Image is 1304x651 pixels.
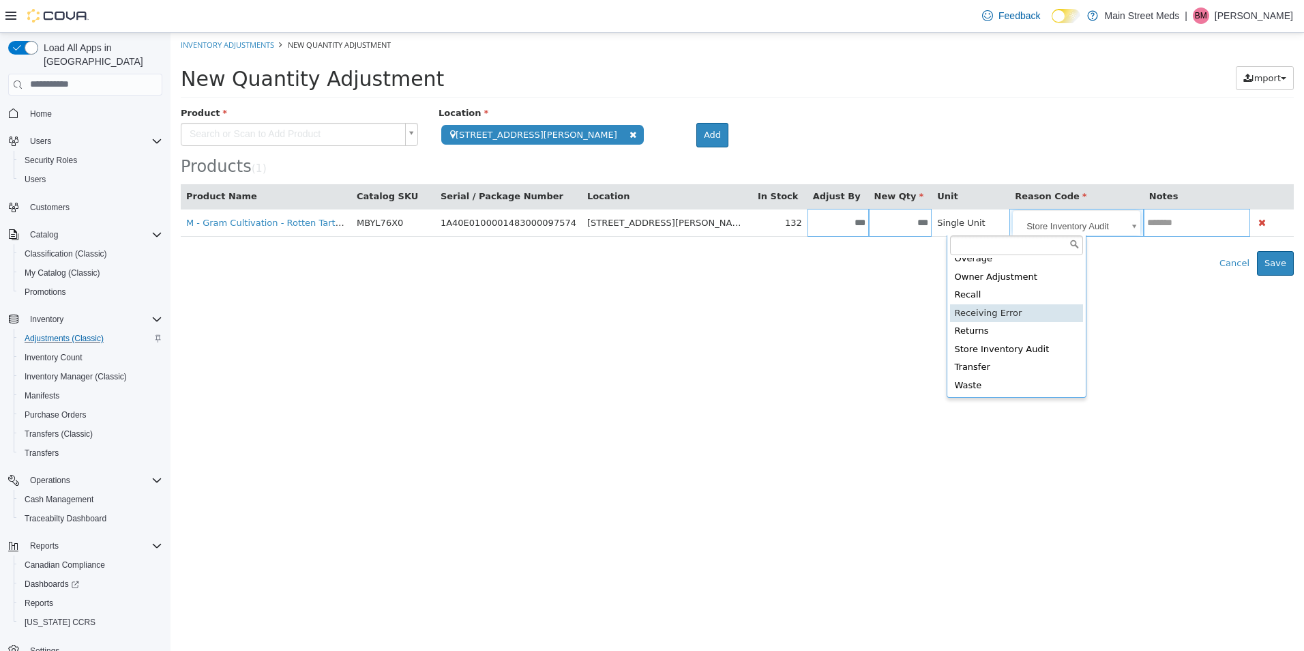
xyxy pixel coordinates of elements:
span: Inventory Count [25,352,83,363]
span: My Catalog (Classic) [25,267,100,278]
a: [US_STATE] CCRS [19,614,101,631]
a: Security Roles [19,152,83,169]
span: Inventory [30,314,63,325]
span: Inventory Manager (Classic) [25,371,127,382]
button: Transfers [14,444,168,463]
span: Cash Management [19,491,162,508]
span: Transfers [25,448,59,459]
a: Canadian Compliance [19,557,110,573]
span: Users [25,174,46,185]
button: Catalog [25,227,63,243]
button: Canadian Compliance [14,555,168,575]
span: Catalog [25,227,162,243]
a: Cash Management [19,491,99,508]
span: Inventory [25,311,162,328]
button: Users [3,132,168,151]
a: Users [19,171,51,188]
div: Transfer [780,325,913,344]
div: Blake Martin [1193,8,1209,24]
button: Users [14,170,168,189]
span: Traceabilty Dashboard [25,513,106,524]
a: Reports [19,595,59,611]
span: Adjustments (Classic) [25,333,104,344]
span: Home [30,108,52,119]
span: Washington CCRS [19,614,162,631]
button: Inventory [25,311,69,328]
button: Customers [3,197,168,217]
span: Security Roles [19,152,162,169]
div: Waste [780,344,913,362]
span: Feedback [998,9,1040,23]
a: Feedback [977,2,1046,29]
a: Classification (Classic) [19,246,113,262]
span: Transfers (Classic) [25,429,93,439]
a: Manifests [19,388,65,404]
button: Operations [3,471,168,490]
a: Inventory Manager (Classic) [19,368,132,385]
a: Dashboards [14,575,168,594]
span: Operations [30,475,70,486]
div: Owner Adjustment [780,235,913,254]
a: Dashboards [19,576,85,592]
div: Receiving Error [780,272,913,290]
span: Users [19,171,162,188]
a: Inventory Count [19,349,88,366]
button: [US_STATE] CCRS [14,613,168,632]
div: Returns [780,289,913,308]
span: Manifests [25,390,59,401]
a: Transfers (Classic) [19,426,98,442]
span: Adjustments (Classic) [19,330,162,347]
span: Users [25,133,162,149]
button: Reports [25,538,64,554]
p: Main Street Meds [1105,8,1180,24]
span: Customers [30,202,70,213]
button: Inventory Manager (Classic) [14,367,168,386]
span: Transfers [19,445,162,461]
button: My Catalog (Classic) [14,263,168,283]
span: Inventory Manager (Classic) [19,368,162,385]
a: Traceabilty Dashboard [19,510,112,527]
input: Dark Mode [1052,9,1080,23]
button: Catalog [3,225,168,244]
span: Purchase Orders [19,407,162,423]
div: Overage [780,217,913,235]
button: Manifests [14,386,168,405]
button: Reports [14,594,168,613]
p: [PERSON_NAME] [1215,8,1293,24]
a: Customers [25,199,75,216]
span: Purchase Orders [25,409,87,420]
span: BM [1195,8,1207,24]
span: Canadian Compliance [25,560,105,570]
span: Canadian Compliance [19,557,162,573]
button: Promotions [14,283,168,302]
button: Security Roles [14,151,168,170]
span: Load All Apps in [GEOGRAPHIC_DATA] [38,41,162,68]
span: Promotions [25,287,66,298]
div: Recall [780,253,913,272]
span: Transfers (Classic) [19,426,162,442]
span: Reports [19,595,162,611]
span: My Catalog (Classic) [19,265,162,281]
span: Reports [25,598,53,609]
span: Reports [25,538,162,554]
button: Transfers (Classic) [14,424,168,444]
button: Purchase Orders [14,405,168,424]
span: [US_STATE] CCRS [25,617,95,628]
button: Operations [25,472,76,489]
span: Catalog [30,229,58,240]
span: Classification (Classic) [19,246,162,262]
span: Promotions [19,284,162,300]
span: Users [30,136,51,147]
span: Security Roles [25,155,77,166]
span: Reports [30,540,59,551]
button: Inventory [3,310,168,329]
a: Transfers [19,445,64,461]
button: Adjustments (Classic) [14,329,168,348]
button: Reports [3,536,168,555]
span: Home [25,105,162,122]
div: Store Inventory Audit [780,308,913,326]
button: Inventory Count [14,348,168,367]
button: Classification (Classic) [14,244,168,263]
span: Dashboards [25,579,79,590]
img: Cova [27,9,89,23]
